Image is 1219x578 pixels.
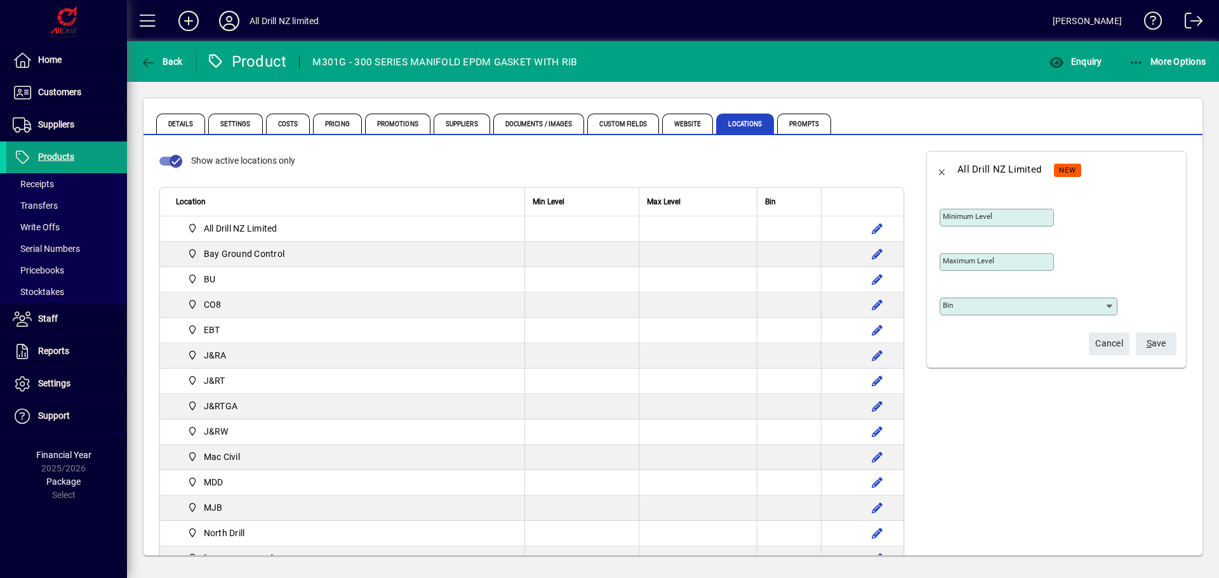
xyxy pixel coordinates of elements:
[46,476,81,487] span: Package
[204,476,223,489] span: MDD
[182,348,232,363] span: J&RA
[204,222,277,235] span: All Drill NZ Limited
[204,324,220,336] span: EBT
[716,114,774,134] span: Locations
[168,10,209,32] button: Add
[182,449,245,464] span: Mac Civil
[176,195,206,209] span: Location
[6,400,127,432] a: Support
[1046,50,1105,73] button: Enquiry
[204,501,223,514] span: MJB
[533,195,564,209] span: Min Level
[1135,3,1162,44] a: Knowledge Base
[6,216,127,238] a: Write Offs
[38,152,74,162] span: Products
[182,398,243,414] span: J&RTGA
[6,238,127,259] a: Serial Numbers
[208,114,263,134] span: Settings
[191,155,295,166] span: Show active locations only
[156,114,205,134] span: Details
[957,159,1041,180] div: All Drill NZ Limited
[38,119,74,129] span: Suppliers
[13,287,64,297] span: Stocktakes
[182,525,250,541] span: North Drill
[6,259,127,281] a: Pricebooks
[943,256,994,265] mat-label: Maximum level
[1053,11,1122,31] div: [PERSON_NAME]
[6,281,127,303] a: Stocktakes
[1129,56,1206,67] span: More Options
[765,195,776,209] span: Bin
[204,425,229,438] span: J&RW
[6,336,127,367] a: Reports
[36,450,91,460] span: Financial Year
[1089,332,1129,355] button: Cancel
[182,551,279,566] span: Smythe
[140,56,183,67] span: Back
[38,346,69,356] span: Reports
[1059,166,1076,174] span: NEW
[1126,50,1209,73] button: More Options
[943,212,992,221] mat-label: Minimum level
[13,244,80,254] span: Serial Numbers
[209,10,250,32] button: Profile
[6,195,127,216] a: Transfers
[38,87,81,97] span: Customers
[365,114,430,134] span: Promotions
[434,114,490,134] span: Suppliers
[182,500,227,515] span: MJB
[137,50,186,73] button: Back
[38,378,70,388] span: Settings
[204,273,216,286] span: BU
[6,44,127,76] a: Home
[493,114,585,134] span: Documents / Images
[182,424,234,439] span: J&RW
[13,265,64,275] span: Pricebooks
[204,527,245,539] span: North Drill
[38,313,58,324] span: Staff
[13,200,58,211] span: Transfers
[6,303,127,335] a: Staff
[6,77,127,108] a: Customers
[182,221,283,236] span: All Drill NZ Limited
[204,349,227,362] span: J&RA
[312,52,577,72] div: M301G - 300 SERIES MANIFOLD EPDM GASKET WITH RIB
[1095,333,1123,354] span: Cancel
[6,173,127,195] a: Receipts
[6,368,127,400] a: Settings
[662,114,714,134] span: Website
[127,50,197,73] app-page-header-button: Back
[1136,332,1176,355] button: Save
[182,246,290,261] span: Bay Ground Control
[943,301,953,310] mat-label: Bin
[927,154,957,185] button: Back
[1175,3,1203,44] a: Logout
[250,11,319,31] div: All Drill NZ limited
[13,179,54,189] span: Receipts
[204,400,238,412] span: J&RTGA
[204,450,240,463] span: Mac Civil
[38,411,70,421] span: Support
[204,374,225,387] span: J&RT
[587,114,658,134] span: Custom Fields
[204,247,285,260] span: Bay Ground Control
[38,55,62,65] span: Home
[1147,333,1166,354] span: ave
[206,51,287,72] div: Product
[6,109,127,141] a: Suppliers
[13,222,60,232] span: Write Offs
[182,297,226,312] span: CO8
[777,114,831,134] span: Prompts
[182,322,225,338] span: EBT
[1049,56,1102,67] span: Enquiry
[1147,338,1152,348] span: S
[182,475,228,490] span: MDD
[266,114,310,134] span: Costs
[182,373,230,388] span: J&RT
[647,195,681,209] span: Max Level
[204,552,274,565] span: [PERSON_NAME]
[204,298,222,311] span: CO8
[182,272,220,287] span: BU
[313,114,362,134] span: Pricing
